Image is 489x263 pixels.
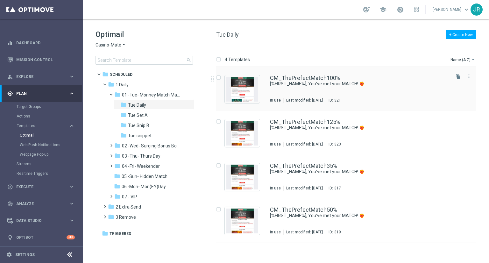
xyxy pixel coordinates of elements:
a: [%FIRST_NAME%], You’ve met your MATCH! ❤️‍🔥 [270,213,434,219]
div: Streams [17,159,82,169]
span: Tue Snip B [128,123,149,128]
button: gps_fixed Plan keyboard_arrow_right [7,91,75,96]
i: folder [108,214,114,220]
i: folder [114,193,121,200]
i: folder [102,230,108,237]
div: Analyze [7,201,69,207]
div: Templates [17,121,82,159]
a: Mission Control [16,51,75,68]
a: Realtime Triggers [17,171,66,176]
button: Data Studio keyboard_arrow_right [7,218,75,223]
a: CM_ThePrefectMatch35% [270,163,337,169]
div: Realtime Triggers [17,169,82,178]
a: Webpage Pop-up [20,152,66,157]
span: 05 -Sun- Hidden Match [122,174,167,179]
span: Scheduled [110,72,132,77]
button: person_search Explore keyboard_arrow_right [7,74,75,79]
a: [%FIRST_NAME%], You’ve met your MATCH! ❤️‍🔥 [270,169,434,175]
div: Press SPACE to select this row. [210,155,488,199]
i: equalizer [7,40,13,46]
button: Mission Control [7,57,75,62]
div: Actions [17,111,82,121]
div: Web Push Notifications [20,140,82,150]
div: In use [270,186,281,191]
a: Settings [15,253,35,257]
button: file_copy [454,72,462,81]
span: Plan [16,92,69,96]
div: 323 [334,142,341,147]
a: Actions [17,114,66,119]
a: [%FIRST_NAME%], You’ve met your MATCH! ❤️‍🔥 [270,81,434,87]
i: folder [120,122,127,128]
div: In use [270,142,281,147]
i: keyboard_arrow_right [69,74,75,80]
i: folder [108,203,114,210]
i: person_search [7,74,13,80]
span: Data Studio [16,219,69,223]
i: folder [102,71,109,77]
div: Press SPACE to select this row. [210,199,488,243]
i: folder [114,163,121,169]
div: Last modified: [DATE] [284,98,326,103]
i: folder [114,183,120,189]
div: Execute [7,184,69,190]
i: keyboard_arrow_right [69,90,75,96]
div: ID: [326,186,341,191]
button: Casino-Mate arrow_drop_down [96,42,126,48]
div: [%FIRST_NAME%], You’ve met your MATCH! ❤️‍🔥 [270,213,449,219]
span: Triggered [110,231,131,237]
div: Last modified: [DATE] [284,230,326,235]
div: 321 [334,98,341,103]
img: 321.jpeg [226,77,258,102]
i: folder [114,153,121,159]
i: keyboard_arrow_right [69,201,75,207]
span: 04 -Fri- Weekender [122,163,160,169]
i: folder [108,81,114,88]
div: In use [270,98,281,103]
i: keyboard_arrow_right [69,184,75,190]
a: Dashboard [16,34,75,51]
button: track_changes Analyze keyboard_arrow_right [7,201,75,206]
div: In use [270,230,281,235]
a: CM_ThePrefectMatch125% [270,119,340,125]
a: Target Groups [17,104,66,109]
div: Mission Control [7,51,75,68]
i: lightbulb [7,235,13,240]
button: play_circle_outline Execute keyboard_arrow_right [7,184,75,189]
div: ID: [326,142,341,147]
i: arrow_drop_down [121,42,126,48]
i: settings [6,252,12,258]
i: file_copy [456,74,461,79]
div: Webpage Pop-up [20,150,82,159]
span: Tue Set A [128,112,148,118]
div: [%FIRST_NAME%], You’ve met your MATCH! ❤️‍🔥 [270,169,449,175]
span: school [379,6,386,13]
p: 4 Templates [225,57,250,62]
a: Optibot [16,229,67,246]
i: folder [114,173,120,179]
span: keyboard_arrow_down [463,6,470,13]
img: 323.jpeg [226,121,258,146]
i: more_vert [466,74,471,79]
div: Last modified: [DATE] [284,186,326,191]
i: folder [114,142,121,149]
span: 07 - VIP [122,194,137,200]
a: CM_ThePrefectMatch100% [270,75,340,81]
i: folder [120,112,127,118]
div: 319 [334,230,341,235]
button: lightbulb Optibot +10 [7,235,75,240]
i: arrow_drop_down [471,57,476,62]
span: 01 -Tue- Monney Match Maker [122,92,182,98]
div: Explore [7,74,69,80]
i: folder [120,132,127,139]
span: 2 Extra Send [116,204,141,210]
span: Explore [16,75,69,79]
div: Optimail [20,131,82,140]
div: Press SPACE to select this row. [210,111,488,155]
span: 1 Daily [116,82,129,88]
span: Casino-Mate [96,42,121,48]
button: equalizer Dashboard [7,40,75,46]
span: Tue Daily [128,102,146,108]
